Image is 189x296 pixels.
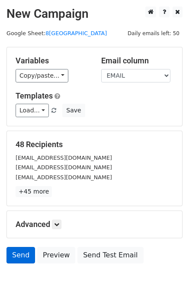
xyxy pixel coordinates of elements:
[125,29,183,38] span: Daily emails left: 50
[125,30,183,36] a: Daily emails left: 50
[62,104,85,117] button: Save
[16,186,52,197] a: +45 more
[6,30,107,36] small: Google Sheet:
[6,7,183,21] h2: New Campaign
[16,140,173,149] h5: 48 Recipients
[16,91,53,100] a: Templates
[101,56,174,66] h5: Email column
[146,254,189,296] div: 聊天小工具
[37,247,75,263] a: Preview
[16,69,68,82] a: Copy/paste...
[16,104,49,117] a: Load...
[16,174,112,181] small: [EMAIL_ADDRESS][DOMAIN_NAME]
[6,247,35,263] a: Send
[45,30,107,36] a: 8[GEOGRAPHIC_DATA]
[77,247,143,263] a: Send Test Email
[16,220,173,229] h5: Advanced
[16,155,112,161] small: [EMAIL_ADDRESS][DOMAIN_NAME]
[16,164,112,171] small: [EMAIL_ADDRESS][DOMAIN_NAME]
[146,254,189,296] iframe: Chat Widget
[16,56,88,66] h5: Variables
